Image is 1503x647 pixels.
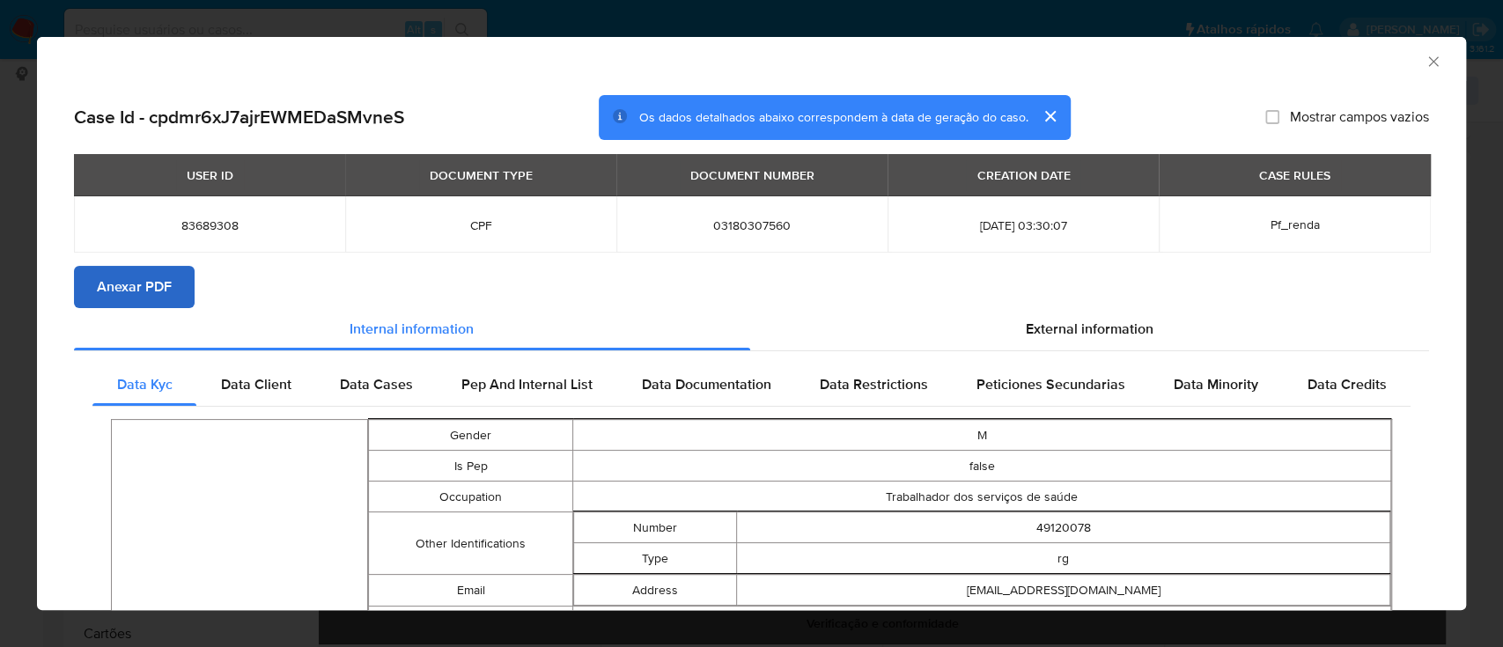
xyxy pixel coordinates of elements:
span: [DATE] 03:30:07 [909,217,1138,233]
input: Mostrar campos vazios [1265,110,1279,124]
td: Type [574,543,737,574]
span: Data Restrictions [820,374,928,394]
div: USER ID [176,160,244,190]
h2: Case Id - cpdmr6xJ7ajrEWMEDaSMvneS [74,106,404,129]
td: Number [574,512,737,543]
div: Detailed info [74,308,1429,350]
span: Data Documentation [641,374,770,394]
button: Fechar a janela [1425,53,1440,69]
td: M [573,420,1391,451]
td: rg [737,543,1390,574]
td: [EMAIL_ADDRESS][DOMAIN_NAME] [737,575,1390,606]
div: DOCUMENT NUMBER [680,160,825,190]
td: Other Identifications [368,512,572,575]
span: Internal information [350,319,474,339]
div: CREATION DATE [966,160,1080,190]
button: cerrar [1028,95,1071,137]
td: Email [368,575,572,607]
div: DOCUMENT TYPE [419,160,543,190]
span: Data Kyc [117,374,173,394]
div: CASE RULES [1249,160,1341,190]
span: CPF [366,217,595,233]
span: External information [1026,319,1153,339]
div: closure-recommendation-modal [37,37,1466,610]
td: MARRIED [573,607,1391,637]
span: Data Credits [1307,374,1386,394]
span: Mostrar campos vazios [1290,108,1429,126]
td: 49120078 [737,512,1390,543]
td: Gender [368,420,572,451]
td: false [573,451,1391,482]
td: Trabalhador dos serviços de saúde [573,482,1391,512]
span: Pf_renda [1270,216,1319,233]
span: Data Minority [1174,374,1258,394]
span: Anexar PDF [97,268,172,306]
span: Os dados detalhados abaixo correspondem à data de geração do caso. [639,108,1028,126]
td: Occupation [368,482,572,512]
span: Data Client [221,374,291,394]
span: Peticiones Secundarias [976,374,1125,394]
td: Marital Status [368,607,572,637]
span: 03180307560 [637,217,866,233]
button: Anexar PDF [74,266,195,308]
div: Detailed internal info [92,364,1411,406]
span: Pep And Internal List [461,374,593,394]
td: Address [574,575,737,606]
span: Data Cases [340,374,413,394]
span: 83689308 [95,217,324,233]
td: Is Pep [368,451,572,482]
